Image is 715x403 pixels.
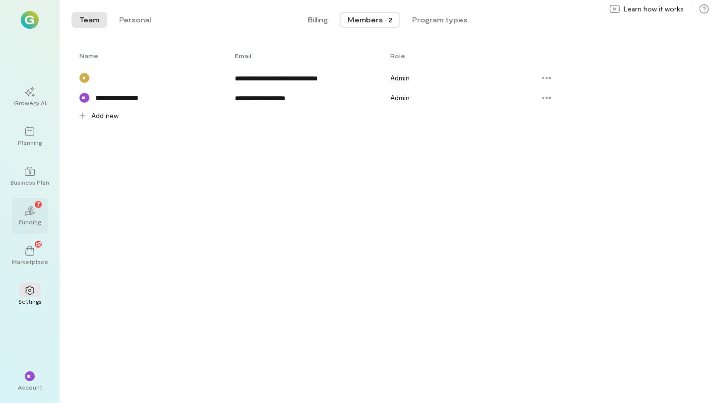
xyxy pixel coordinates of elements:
[14,99,46,107] div: Growegy AI
[71,12,107,28] button: Team
[390,73,410,82] span: Admin
[12,258,48,266] div: Marketplace
[624,4,684,14] span: Learn how it works
[308,15,328,25] span: Billing
[340,12,400,28] button: Members · 2
[18,138,42,146] div: Planning
[19,218,41,226] div: Funding
[235,52,251,60] span: Email
[12,79,48,115] a: Growegy AI
[12,277,48,313] a: Settings
[10,178,49,186] div: Business Plan
[348,15,392,25] div: Members · 2
[37,200,40,208] span: 7
[36,239,41,248] span: 12
[79,52,235,60] div: Toggle SortBy
[390,93,410,102] span: Admin
[91,111,119,121] span: Add new
[79,52,98,60] span: Name
[18,297,42,305] div: Settings
[12,119,48,154] a: Planning
[390,52,405,59] span: Role
[111,12,159,28] button: Personal
[18,383,42,391] div: Account
[300,12,336,28] button: Billing
[235,52,390,60] div: Toggle SortBy
[12,158,48,194] a: Business Plan
[12,198,48,234] a: Funding
[12,238,48,273] a: Marketplace
[404,12,475,28] button: Program types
